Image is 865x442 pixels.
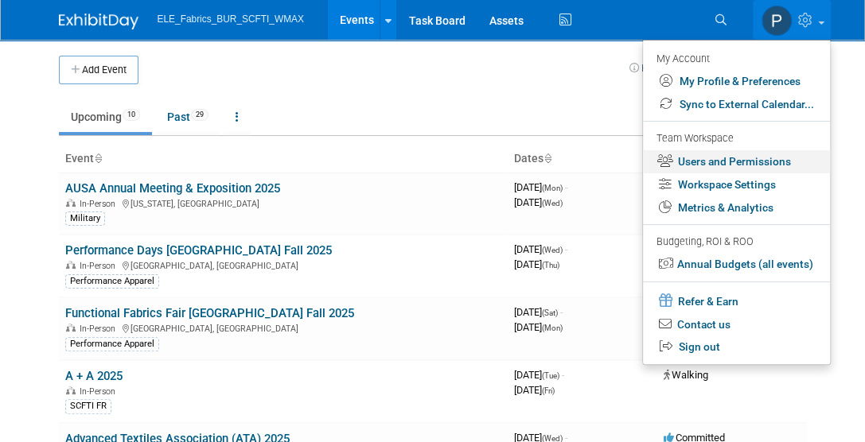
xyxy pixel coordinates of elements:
a: Sort by Start Date [544,152,551,165]
div: SCFTI FR [65,399,111,413]
a: Contact us [643,313,830,336]
button: Add Event [59,56,138,84]
span: [DATE] [514,196,563,208]
span: (Mon) [542,184,563,192]
span: In-Person [80,324,120,334]
th: Dates [508,145,657,173]
a: Upcoming10 [59,102,152,132]
span: Walking [664,369,708,381]
img: In-Person Event [66,199,76,207]
span: (Fri) [542,386,555,395]
a: Workspace Settings [643,173,830,196]
span: [DATE] [514,369,564,381]
span: [DATE] [514,243,567,255]
span: ELE_Fabrics_BUR_SCFTI_WMAX [158,14,304,25]
div: Military [65,211,105,226]
div: My Account [657,48,814,68]
a: Past29 [155,102,220,132]
span: [DATE] [514,306,563,318]
a: Functional Fabrics Fair [GEOGRAPHIC_DATA] Fall 2025 [65,306,354,320]
span: (Wed) [542,246,563,254]
a: How to sync to an external calendar... [629,62,807,74]
span: In-Person [80,261,120,271]
img: In-Person Event [66,386,76,394]
span: 10 [123,109,140,121]
div: Budgeting, ROI & ROO [657,234,814,250]
span: [DATE] [514,258,559,270]
div: [GEOGRAPHIC_DATA], [GEOGRAPHIC_DATA] [65,321,501,334]
span: - [562,369,564,381]
div: [US_STATE], [GEOGRAPHIC_DATA] [65,196,501,209]
a: My Profile & Preferences [643,70,830,93]
span: [DATE] [514,384,555,396]
span: [DATE] [514,321,563,333]
span: In-Person [80,386,120,397]
span: 29 [191,109,208,121]
span: (Thu) [542,261,559,269]
a: Performance Days [GEOGRAPHIC_DATA] Fall 2025 [65,243,332,258]
span: (Mon) [542,324,563,332]
a: Sign out [643,335,830,359]
a: A + A 2025 [65,369,123,383]
span: - [565,243,567,255]
th: Event [59,145,508,173]
a: AUSA Annual Meeting & Exposition 2025 [65,181,280,196]
a: Refer & Earn [643,289,830,313]
a: Users and Permissions [643,150,830,173]
span: [DATE] [514,181,567,193]
a: Metrics & Analytics [643,196,830,219]
span: - [560,306,563,318]
div: Team Workspace [657,130,814,148]
span: - [565,181,567,193]
img: ExhibitDay [59,14,138,29]
span: (Wed) [542,199,563,207]
span: (Sat) [542,308,558,317]
a: Sync to External Calendar... [643,93,830,116]
img: In-Person Event [66,324,76,331]
img: In-Person Event [66,261,76,269]
span: In-Person [80,199,120,209]
div: Performance Apparel [65,274,159,289]
a: Sort by Event Name [94,152,102,165]
a: Annual Budgets (all events) [643,253,830,276]
div: [GEOGRAPHIC_DATA], [GEOGRAPHIC_DATA] [65,258,501,271]
img: Paige Stover [762,6,792,36]
span: (Tue) [542,371,559,380]
div: Performance Apparel [65,337,159,351]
